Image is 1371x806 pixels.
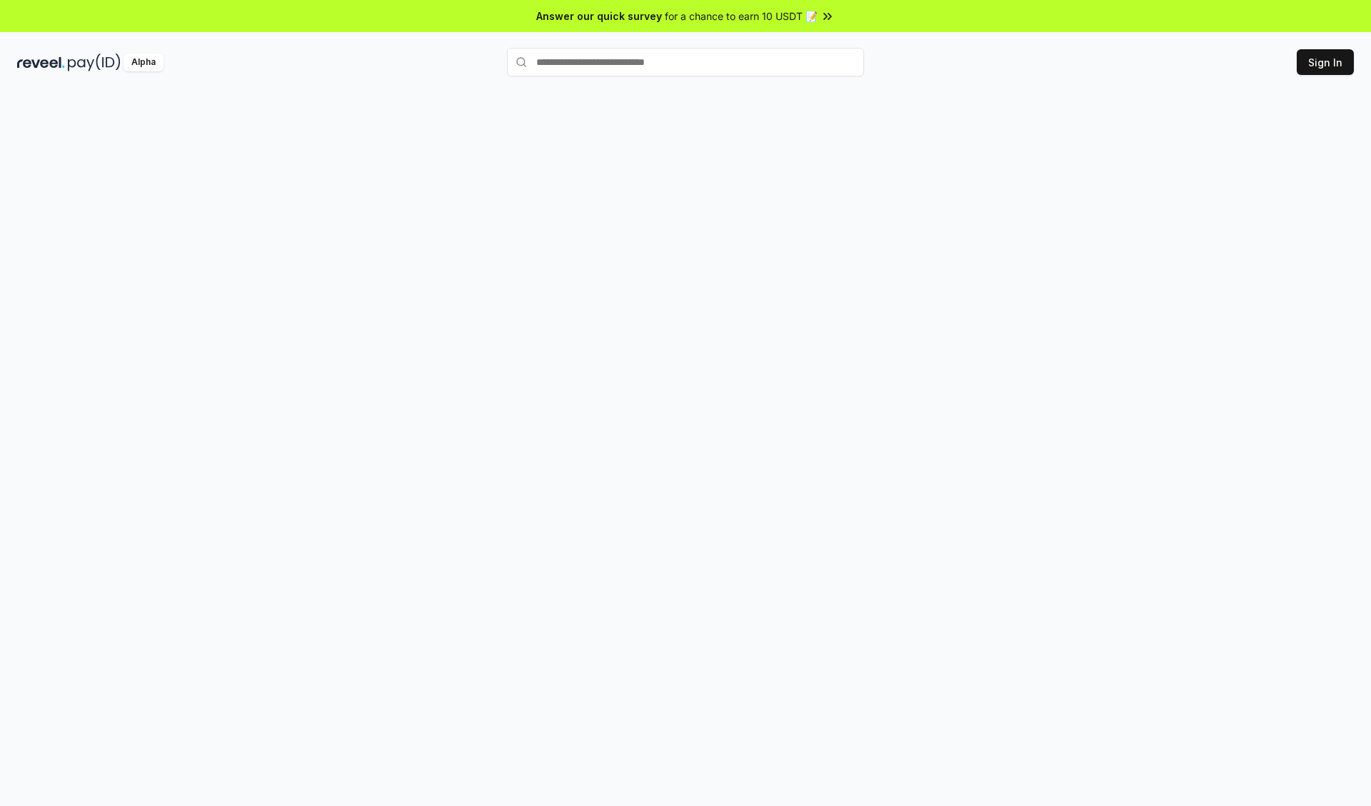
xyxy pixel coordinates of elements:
button: Sign In [1297,49,1354,75]
span: Answer our quick survey [536,9,662,24]
span: for a chance to earn 10 USDT 📝 [665,9,818,24]
img: pay_id [68,54,121,71]
div: Alpha [124,54,164,71]
img: reveel_dark [17,54,65,71]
